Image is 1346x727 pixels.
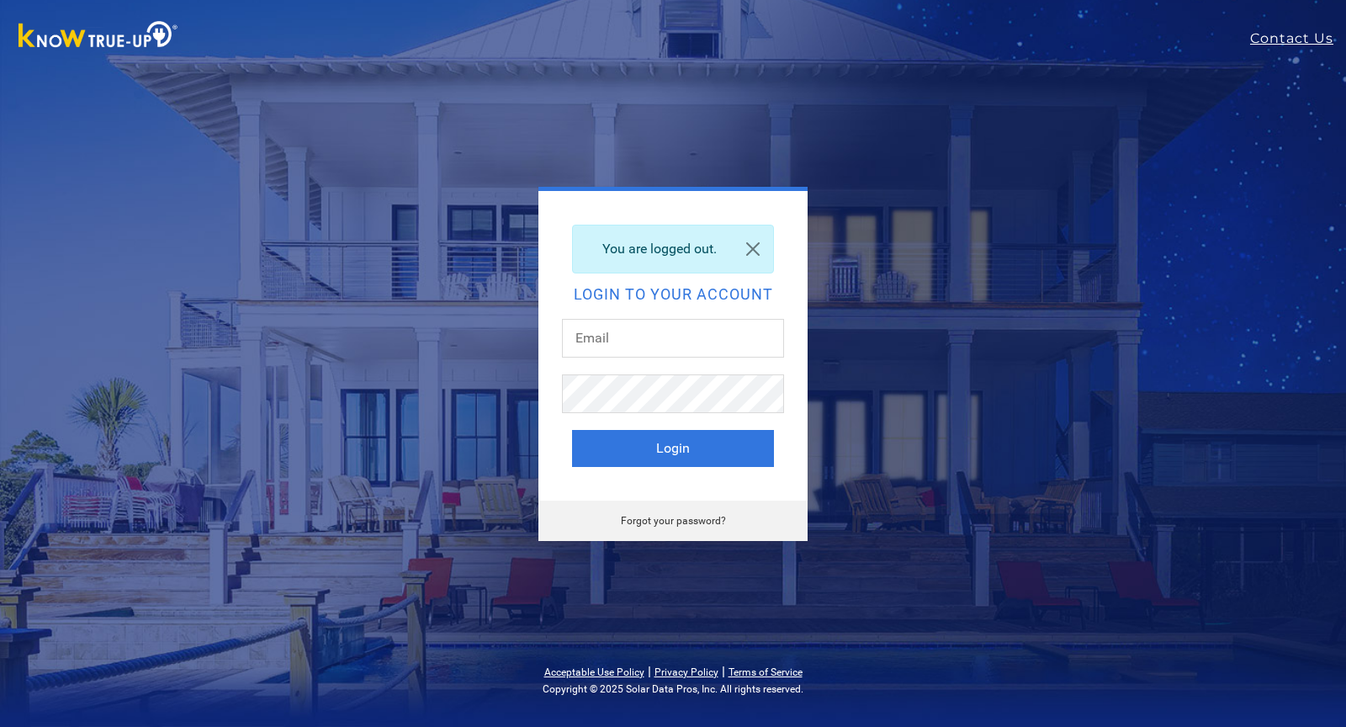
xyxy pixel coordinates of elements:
button: Login [572,430,774,467]
a: Acceptable Use Policy [544,666,644,678]
a: Privacy Policy [654,666,718,678]
span: | [722,663,725,679]
a: Close [733,226,773,273]
input: Email [562,319,784,358]
h2: Login to your account [572,287,774,302]
span: | [648,663,651,679]
div: You are logged out. [572,225,774,273]
a: Forgot your password? [621,515,726,527]
a: Terms of Service [729,666,803,678]
a: Contact Us [1250,29,1346,49]
img: Know True-Up [10,18,187,56]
